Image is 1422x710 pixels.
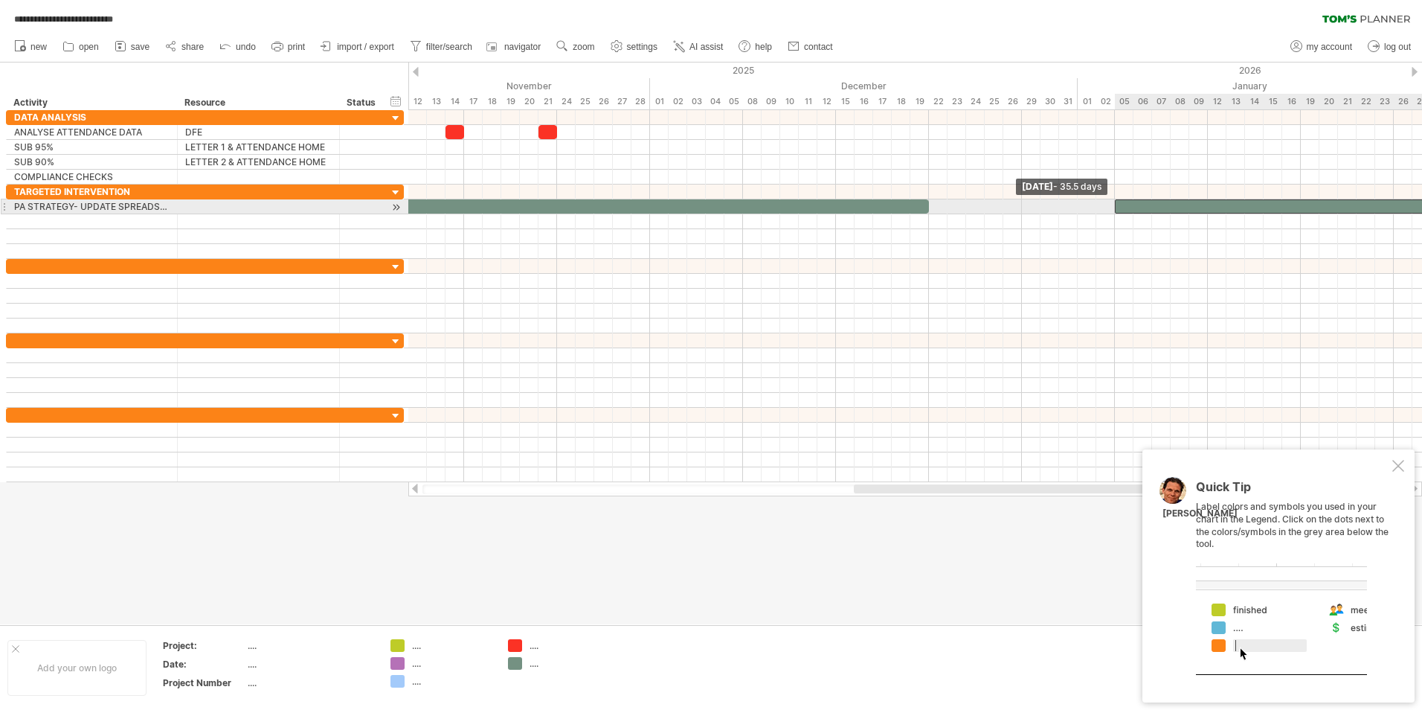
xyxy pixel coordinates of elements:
div: [PERSON_NAME] [1162,508,1238,520]
span: help [755,42,772,52]
div: Thursday, 15 January 2026 [1264,94,1282,109]
div: Monday, 5 January 2026 [1115,94,1133,109]
div: Thursday, 4 December 2025 [706,94,724,109]
div: Friday, 21 November 2025 [538,94,557,109]
a: undo [216,37,260,57]
a: my account [1287,37,1357,57]
span: settings [627,42,657,52]
div: .... [248,677,373,689]
div: Wednesday, 24 December 2025 [966,94,985,109]
a: zoom [553,37,599,57]
div: Tuesday, 20 January 2026 [1319,94,1338,109]
div: Wednesday, 14 January 2026 [1245,94,1264,109]
div: ANALYSE ATTENDANCE DATA [14,125,170,139]
div: Monday, 1 December 2025 [650,94,669,109]
div: PA STRATEGY- UPDATE SPREADSHEET SHARE INFO [14,199,170,214]
div: Friday, 14 November 2025 [445,94,464,109]
span: print [288,42,305,52]
div: Tuesday, 18 November 2025 [483,94,501,109]
div: .... [248,658,373,671]
div: Monday, 24 November 2025 [557,94,576,109]
div: Resource [184,95,331,110]
div: [DATE] [1016,179,1107,195]
span: - 35.5 days [1053,181,1101,192]
span: AI assist [689,42,723,52]
div: Monday, 19 January 2026 [1301,94,1319,109]
div: DFE [185,125,332,139]
a: AI assist [669,37,727,57]
span: open [79,42,99,52]
div: Thursday, 22 January 2026 [1357,94,1375,109]
div: Thursday, 1 January 2026 [1078,94,1096,109]
div: Friday, 28 November 2025 [631,94,650,109]
a: log out [1364,37,1415,57]
span: contact [804,42,833,52]
div: Tuesday, 2 December 2025 [669,94,687,109]
div: Friday, 16 January 2026 [1282,94,1301,109]
div: COMPLIANCE CHECKS [14,170,170,184]
div: SUB 90% [14,155,170,169]
a: import / export [317,37,399,57]
div: Monday, 22 December 2025 [929,94,948,109]
a: settings [607,37,662,57]
a: navigator [484,37,545,57]
div: Thursday, 18 December 2025 [892,94,910,109]
div: Friday, 5 December 2025 [724,94,743,109]
div: Tuesday, 23 December 2025 [948,94,966,109]
div: Wednesday, 12 November 2025 [408,94,427,109]
div: Monday, 12 January 2026 [1208,94,1226,109]
div: Tuesday, 9 December 2025 [762,94,780,109]
div: .... [412,675,493,688]
div: Tuesday, 13 January 2026 [1226,94,1245,109]
div: Wednesday, 3 December 2025 [687,94,706,109]
span: log out [1384,42,1411,52]
div: Thursday, 25 December 2025 [985,94,1003,109]
div: Project: [163,639,245,652]
div: Wednesday, 19 November 2025 [501,94,520,109]
div: November 2025 [278,78,650,94]
span: import / export [337,42,394,52]
a: new [10,37,51,57]
div: December 2025 [650,78,1078,94]
div: Friday, 26 December 2025 [1003,94,1022,109]
div: Wednesday, 17 December 2025 [873,94,892,109]
div: Monday, 8 December 2025 [743,94,762,109]
span: undo [236,42,256,52]
div: Label colors and symbols you used in your chart in the Legend. Click on the dots next to the colo... [1196,481,1389,675]
div: LETTER 2 & ATTENDANCE HOME [185,155,332,169]
div: Project Number [163,677,245,689]
a: filter/search [406,37,477,57]
div: Wednesday, 7 January 2026 [1152,94,1171,109]
div: Monday, 29 December 2025 [1022,94,1040,109]
span: filter/search [426,42,472,52]
div: Tuesday, 6 January 2026 [1133,94,1152,109]
div: Quick Tip [1196,481,1389,501]
div: scroll to activity [389,199,403,215]
div: .... [248,639,373,652]
span: navigator [504,42,541,52]
div: .... [412,657,493,670]
div: Add your own logo [7,640,147,696]
div: Thursday, 27 November 2025 [613,94,631,109]
a: help [735,37,776,57]
span: share [181,42,204,52]
div: Friday, 23 January 2026 [1375,94,1394,109]
div: Thursday, 13 November 2025 [427,94,445,109]
div: Tuesday, 16 December 2025 [855,94,873,109]
div: Tuesday, 25 November 2025 [576,94,594,109]
div: Monday, 26 January 2026 [1394,94,1412,109]
div: SUB 95% [14,140,170,154]
a: contact [784,37,837,57]
div: Status [347,95,379,110]
span: zoom [573,42,594,52]
div: DATA ANALYSIS [14,110,170,124]
span: new [30,42,47,52]
div: Wednesday, 26 November 2025 [594,94,613,109]
div: Monday, 17 November 2025 [464,94,483,109]
div: Thursday, 20 November 2025 [520,94,538,109]
div: Activity [13,95,169,110]
div: .... [530,639,611,652]
div: LETTER 1 & ATTENDANCE HOME [185,140,332,154]
span: save [131,42,149,52]
a: print [268,37,309,57]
